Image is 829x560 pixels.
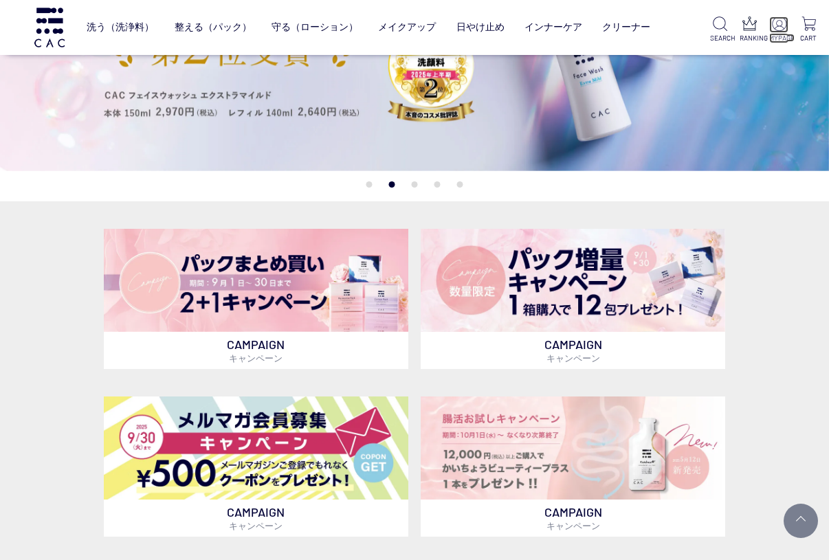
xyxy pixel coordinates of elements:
span: キャンペーン [546,520,600,531]
button: 2 of 5 [389,181,395,188]
img: logo [32,8,67,47]
a: 腸活お試しキャンペーン 腸活お試しキャンペーン CAMPAIGNキャンペーン [421,396,725,537]
a: パック増量キャンペーン パック増量キャンペーン CAMPAIGNキャンペーン [421,229,725,369]
a: 洗う（洗浄料） [87,11,154,44]
button: 4 of 5 [434,181,441,188]
button: 1 of 5 [366,181,373,188]
img: 腸活お試しキャンペーン [421,396,725,500]
p: CAMPAIGN [104,332,408,369]
p: RANKING [740,33,759,43]
p: CAMPAIGN [104,500,408,537]
img: パックキャンペーン2+1 [104,229,408,332]
a: RANKING [740,16,759,43]
p: MYPAGE [769,33,788,43]
p: SEARCH [710,33,729,43]
p: CAMPAIGN [421,500,725,537]
a: パックキャンペーン2+1 パックキャンペーン2+1 CAMPAIGNキャンペーン [104,229,408,369]
a: 日やけ止め [456,11,505,44]
p: CAMPAIGN [421,332,725,369]
a: 整える（パック） [175,11,252,44]
a: メイクアップ [378,11,436,44]
a: インナーケア [524,11,582,44]
a: CART [799,16,818,43]
span: キャンペーン [229,352,283,363]
p: CART [799,33,818,43]
a: メルマガ会員募集 メルマガ会員募集 CAMPAIGNキャンペーン [104,396,408,537]
a: MYPAGE [769,16,788,43]
a: 守る（ローション） [272,11,358,44]
button: 3 of 5 [412,181,418,188]
img: パック増量キャンペーン [421,229,725,332]
a: SEARCH [710,16,729,43]
button: 5 of 5 [457,181,463,188]
img: メルマガ会員募集 [104,396,408,500]
a: クリーナー [602,11,650,44]
span: キャンペーン [546,352,600,363]
span: キャンペーン [229,520,283,531]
